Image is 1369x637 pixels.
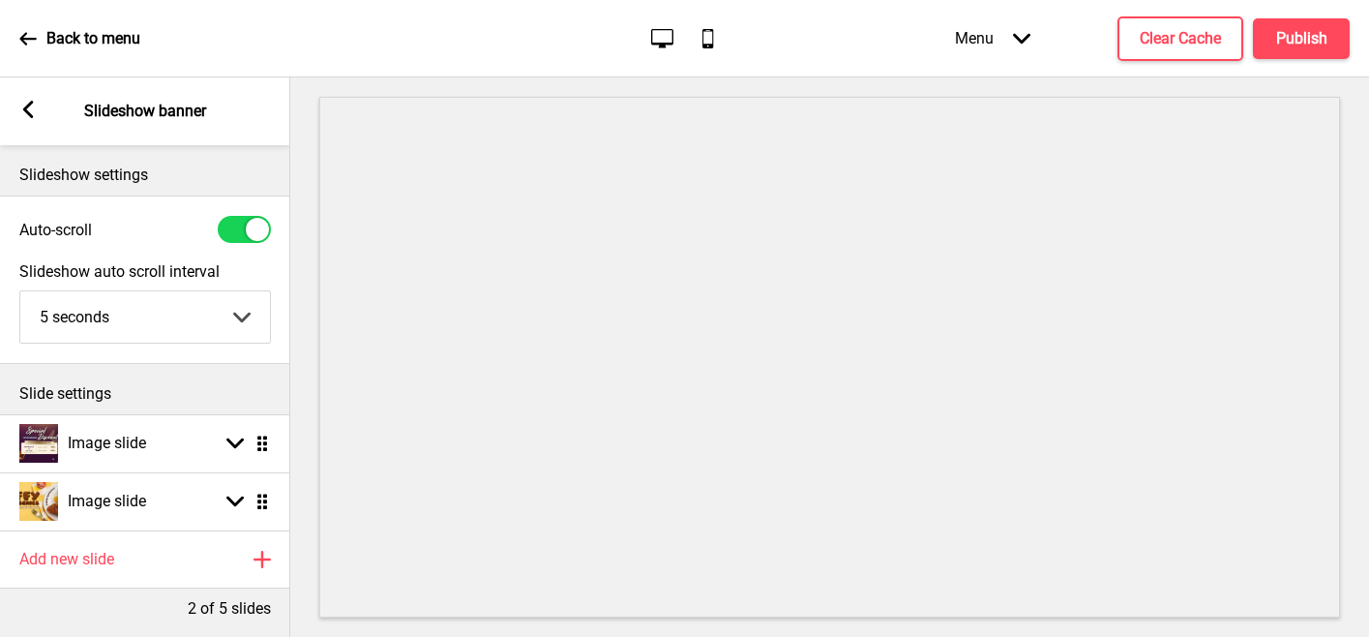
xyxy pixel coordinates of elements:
p: 2 of 5 slides [188,598,271,620]
p: Back to menu [46,28,140,49]
p: Slide settings [19,383,271,405]
h4: Add new slide [19,549,114,570]
h4: Publish [1276,28,1327,49]
button: Publish [1253,18,1350,59]
div: Menu [936,10,1050,67]
h4: Image slide [68,491,146,512]
button: Clear Cache [1117,16,1243,61]
label: Auto-scroll [19,221,92,239]
p: Slideshow settings [19,165,271,186]
h4: Image slide [68,433,146,454]
h4: Clear Cache [1140,28,1221,49]
label: Slideshow auto scroll interval [19,262,271,281]
p: Slideshow banner [84,101,206,122]
a: Back to menu [19,13,140,65]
